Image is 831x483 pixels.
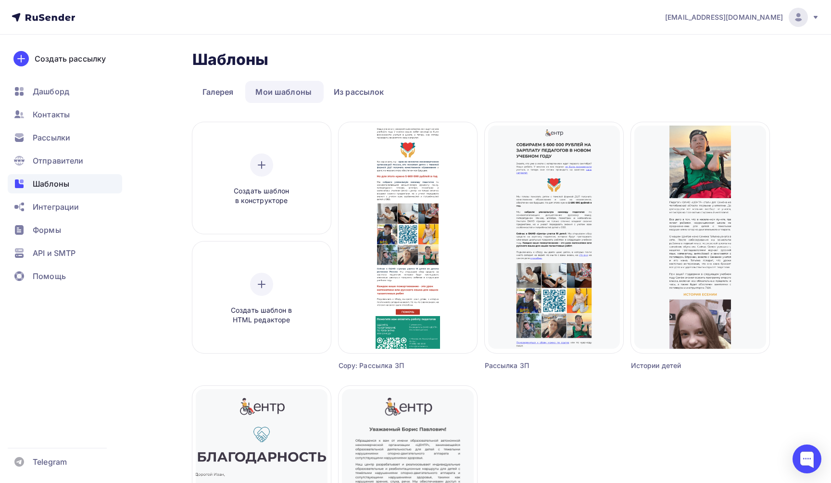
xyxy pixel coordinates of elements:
[192,50,269,69] h2: Шаблоны
[8,82,122,101] a: Дашборд
[324,81,394,103] a: Из рассылок
[485,361,589,370] div: Рассылка ЗП
[8,151,122,170] a: Отправители
[8,105,122,124] a: Контакты
[245,81,322,103] a: Мои шаблоны
[8,220,122,240] a: Формы
[33,456,67,468] span: Telegram
[33,109,70,120] span: Контакты
[33,247,76,259] span: API и SMTP
[33,201,79,213] span: Интеграции
[192,81,244,103] a: Галерея
[216,186,307,206] span: Создать шаблон в конструкторе
[665,8,819,27] a: [EMAIL_ADDRESS][DOMAIN_NAME]
[33,86,69,97] span: Дашборд
[339,361,442,370] div: Copy: Рассылка ЗП
[8,174,122,193] a: Шаблоны
[33,132,70,143] span: Рассылки
[33,178,69,190] span: Шаблоны
[33,224,61,236] span: Формы
[631,361,735,370] div: Истории детей
[35,53,106,64] div: Создать рассылку
[8,128,122,147] a: Рассылки
[33,155,84,166] span: Отправители
[33,270,66,282] span: Помощь
[216,305,307,325] span: Создать шаблон в HTML редакторе
[665,13,783,22] span: [EMAIL_ADDRESS][DOMAIN_NAME]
